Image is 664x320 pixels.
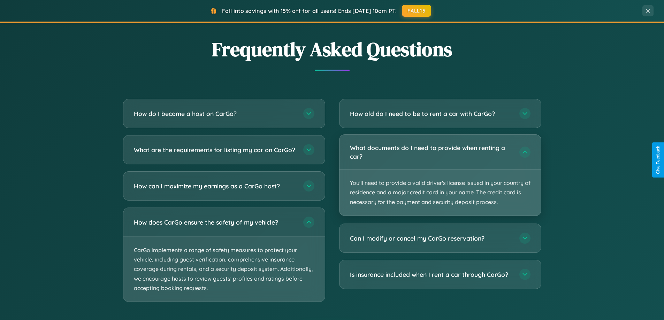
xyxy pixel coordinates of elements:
[656,146,661,174] div: Give Feedback
[123,36,541,63] h2: Frequently Asked Questions
[134,218,296,227] h3: How does CarGo ensure the safety of my vehicle?
[222,7,397,14] span: Fall into savings with 15% off for all users! Ends [DATE] 10am PT.
[402,5,431,17] button: FALL15
[350,270,512,279] h3: Is insurance included when I rent a car through CarGo?
[134,146,296,154] h3: What are the requirements for listing my car on CarGo?
[123,237,325,302] p: CarGo implements a range of safety measures to protect your vehicle, including guest verification...
[134,109,296,118] h3: How do I become a host on CarGo?
[350,234,512,243] h3: Can I modify or cancel my CarGo reservation?
[350,143,512,161] h3: What documents do I need to provide when renting a car?
[134,182,296,190] h3: How can I maximize my earnings as a CarGo host?
[339,170,541,216] p: You'll need to provide a valid driver's license issued in your country of residence and a major c...
[350,109,512,118] h3: How old do I need to be to rent a car with CarGo?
